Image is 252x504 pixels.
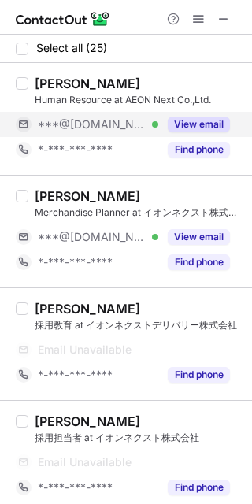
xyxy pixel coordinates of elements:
[35,93,243,107] div: Human Resource at AEON Next Co.,Ltd.
[168,142,230,157] button: Reveal Button
[168,254,230,270] button: Reveal Button
[35,188,140,204] div: [PERSON_NAME]
[168,480,230,495] button: Reveal Button
[35,318,243,332] div: 採用教育 at イオンネクストデリバリー株式会社
[38,455,132,469] span: Email Unavailable
[35,206,243,220] div: Merchandise Planner at イオンネクスト株式会社
[16,9,110,28] img: ContactOut v5.3.10
[168,367,230,383] button: Reveal Button
[38,117,146,132] span: ***@[DOMAIN_NAME]
[35,76,140,91] div: [PERSON_NAME]
[35,301,140,317] div: [PERSON_NAME]
[35,413,140,429] div: [PERSON_NAME]
[38,343,132,357] span: Email Unavailable
[168,229,230,245] button: Reveal Button
[38,230,146,244] span: ***@[DOMAIN_NAME]
[35,431,243,445] div: 採用担当者 at イオンネクスト株式会社
[36,42,107,54] span: Select all (25)
[168,117,230,132] button: Reveal Button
